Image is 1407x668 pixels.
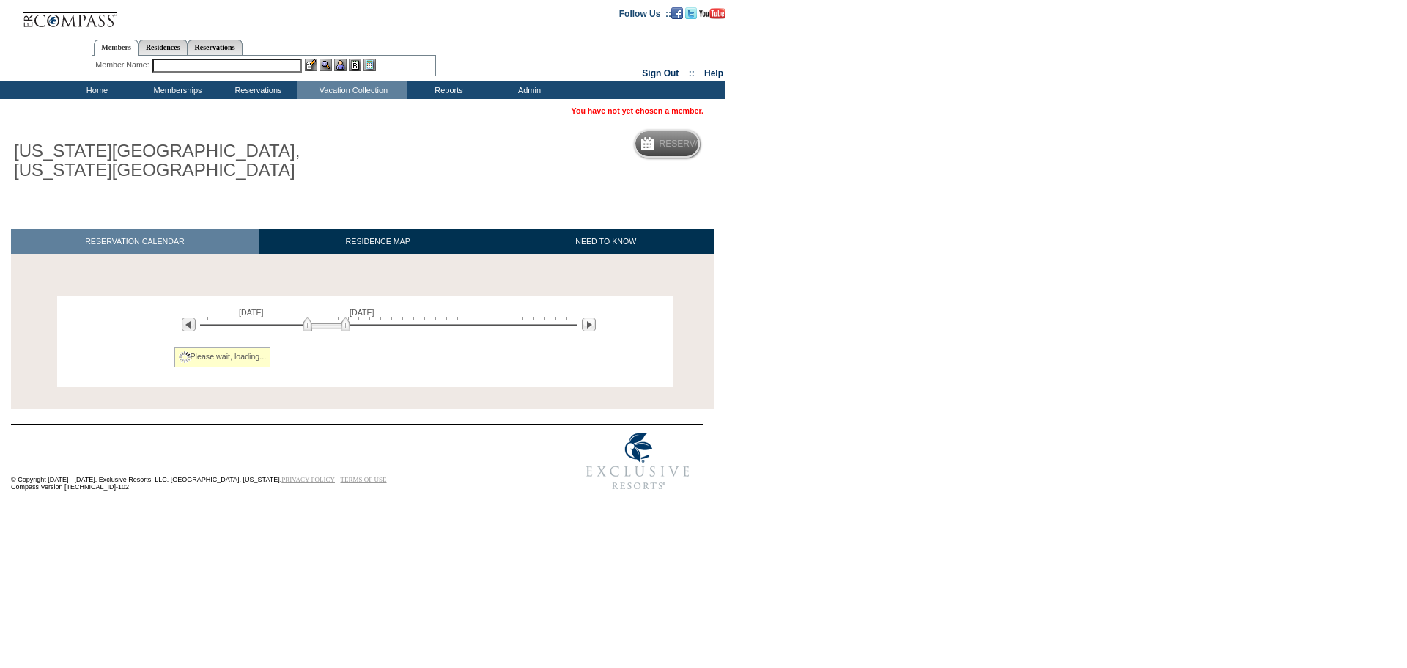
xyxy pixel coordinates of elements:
img: Follow us on Twitter [685,7,697,19]
a: Subscribe to our YouTube Channel [699,8,725,17]
a: Members [94,40,139,56]
td: Vacation Collection [297,81,407,99]
span: You have not yet chosen a member. [572,106,703,115]
a: TERMS OF USE [341,476,387,483]
div: Please wait, loading... [174,347,271,367]
img: Previous [182,318,196,331]
a: Follow us on Twitter [685,8,697,17]
h5: Reservation Calendar [660,139,772,149]
td: Memberships [136,81,216,99]
td: Follow Us :: [619,7,671,19]
img: Subscribe to our YouTube Channel [699,8,725,19]
td: Reservations [216,81,297,99]
h1: [US_STATE][GEOGRAPHIC_DATA], [US_STATE][GEOGRAPHIC_DATA] [11,139,339,183]
img: b_calculator.gif [363,59,376,71]
span: :: [689,68,695,78]
img: Impersonate [334,59,347,71]
a: Reservations [188,40,243,55]
td: © Copyright [DATE] - [DATE]. Exclusive Resorts, LLC. [GEOGRAPHIC_DATA], [US_STATE]. Compass Versi... [11,426,524,499]
span: [DATE] [350,308,374,317]
img: View [320,59,332,71]
a: RESIDENCE MAP [259,229,498,254]
div: Member Name: [95,59,152,71]
a: Sign Out [642,68,679,78]
a: Help [704,68,723,78]
a: RESERVATION CALENDAR [11,229,259,254]
a: Residences [139,40,188,55]
td: Reports [407,81,487,99]
img: Become our fan on Facebook [671,7,683,19]
img: Next [582,318,596,331]
a: Become our fan on Facebook [671,8,683,17]
img: b_edit.gif [305,59,317,71]
span: [DATE] [239,308,264,317]
td: Home [55,81,136,99]
img: spinner2.gif [179,351,191,363]
a: PRIVACY POLICY [281,476,335,483]
img: Reservations [349,59,361,71]
img: Exclusive Resorts [572,425,703,498]
a: NEED TO KNOW [497,229,714,254]
td: Admin [487,81,568,99]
